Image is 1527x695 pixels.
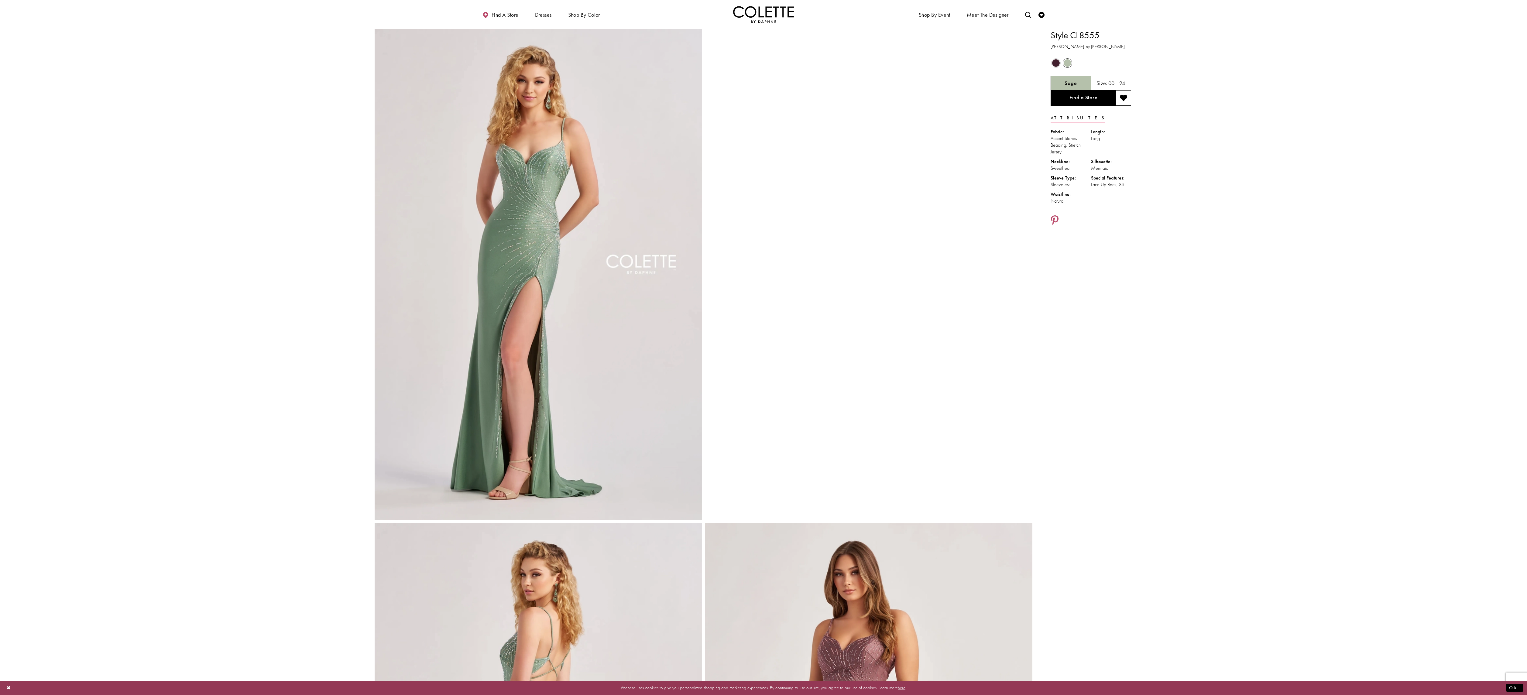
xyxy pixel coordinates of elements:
video: Style CL8555 Colette by Daphne #1 autoplay loop mute video [705,29,1033,193]
span: Shop by color [568,12,600,18]
div: Special Features: [1091,175,1131,181]
span: Dresses [535,12,552,18]
p: Website uses cookies to give you personalized shopping and marketing experiences. By continuing t... [44,684,1483,692]
h1: Style CL8555 [1051,29,1131,42]
a: Full size Style CL8555 Colette by Daphne #0 default Sage frontface vertical picture [375,29,702,520]
a: here [898,685,905,691]
div: Product color controls state depends on size chosen [1051,57,1131,69]
a: Check Wishlist [1037,6,1046,23]
a: Visit Home Page [733,6,794,23]
span: Dresses [534,6,553,23]
button: Close Dialog [4,683,14,693]
h3: [PERSON_NAME] by [PERSON_NAME] [1051,43,1131,50]
h5: 00 - 24 [1108,80,1125,86]
div: Sweetheart [1051,165,1091,172]
div: Length: [1091,128,1131,135]
div: Lace Up Back, Slit [1091,181,1131,188]
h5: Chosen color [1065,80,1077,86]
span: Find a store [492,12,519,18]
div: Sage [1062,58,1073,68]
a: Find a store [481,6,520,23]
span: Shop By Event [917,6,952,23]
button: Submit Dialog [1506,684,1523,692]
div: Waistline: [1051,191,1091,198]
a: Attributes [1051,114,1105,122]
span: Shop by color [567,6,602,23]
a: Share using Pinterest - Opens in new tab [1051,215,1059,227]
button: Add to wishlist [1116,91,1131,106]
div: Fabric: [1051,128,1091,135]
a: Toggle search [1024,6,1033,23]
div: Mermaid [1091,165,1131,172]
div: Long [1091,135,1131,142]
div: Silhouette: [1091,158,1131,165]
span: Shop By Event [919,12,950,18]
a: Meet the designer [965,6,1010,23]
div: Accent Stones, Beading, Stretch Jersey [1051,135,1091,155]
div: Sleeveless [1051,181,1091,188]
a: Find a Store [1051,91,1116,106]
div: Natural [1051,198,1091,204]
span: Meet the designer [967,12,1009,18]
span: Size: [1096,80,1107,87]
div: Sleeve Type: [1051,175,1091,181]
img: Colette by Daphne [733,6,794,23]
div: Neckline: [1051,158,1091,165]
img: Style CL8555 Colette by Daphne #0 default Sage frontface vertical picture [375,29,702,520]
div: Raisin [1051,58,1061,68]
